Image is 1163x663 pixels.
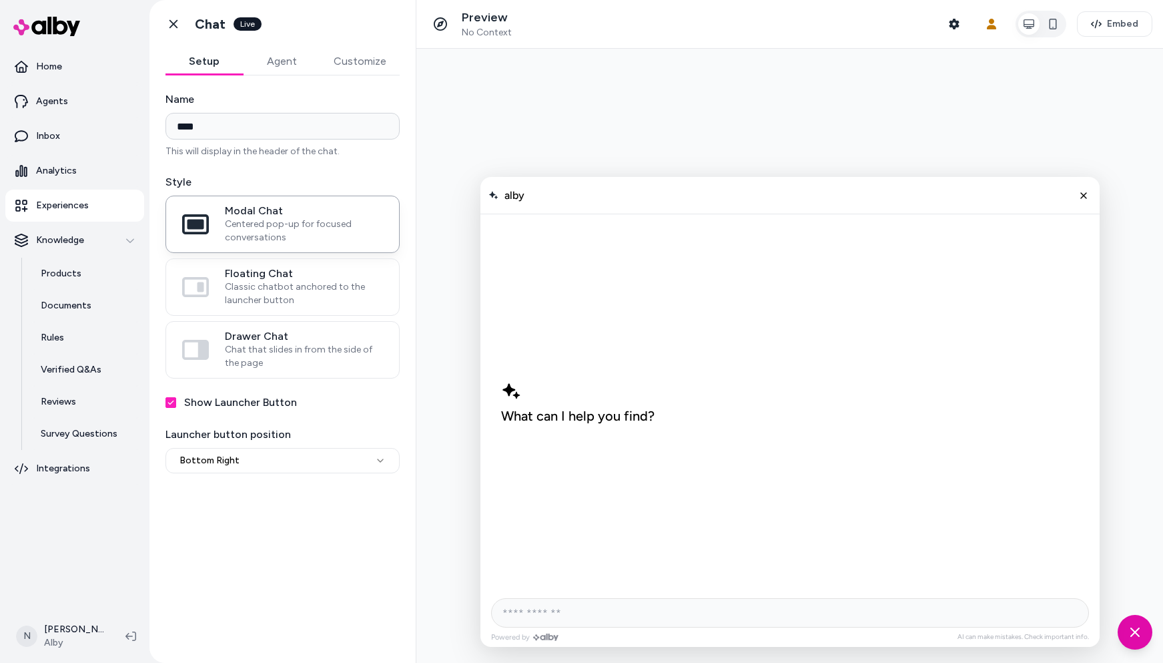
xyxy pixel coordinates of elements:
[5,85,144,118] a: Agents
[36,95,68,108] p: Agents
[1107,17,1138,31] span: Embed
[36,199,89,212] p: Experiences
[243,48,320,75] button: Agent
[184,395,297,411] label: Show Launcher Button
[36,130,60,143] p: Inbox
[41,299,91,312] p: Documents
[27,322,144,354] a: Rules
[5,51,144,83] a: Home
[13,17,80,36] img: alby Logo
[165,427,400,443] label: Launcher button position
[44,636,104,650] span: Alby
[225,204,383,218] span: Modal Chat
[8,615,115,658] button: N[PERSON_NAME]Alby
[36,462,90,475] p: Integrations
[27,258,144,290] a: Products
[225,267,383,280] span: Floating Chat
[462,27,512,39] span: No Context
[41,427,117,441] p: Survey Questions
[225,330,383,343] span: Drawer Chat
[36,60,62,73] p: Home
[165,91,400,107] label: Name
[225,343,383,370] span: Chat that slides in from the side of the page
[5,155,144,187] a: Analytics
[165,174,400,190] label: Style
[195,16,226,33] h1: Chat
[27,386,144,418] a: Reviews
[462,10,512,25] p: Preview
[5,120,144,152] a: Inbox
[36,234,84,247] p: Knowledge
[5,453,144,485] a: Integrations
[165,48,243,75] button: Setup
[27,418,144,450] a: Survey Questions
[41,395,76,409] p: Reviews
[320,48,400,75] button: Customize
[225,218,383,244] span: Centered pop-up for focused conversations
[165,145,400,158] p: This will display in the header of the chat.
[5,190,144,222] a: Experiences
[5,224,144,256] button: Knowledge
[1077,11,1152,37] button: Embed
[41,363,101,377] p: Verified Q&As
[16,626,37,647] span: N
[234,17,262,31] div: Live
[36,164,77,178] p: Analytics
[27,290,144,322] a: Documents
[44,623,104,636] p: [PERSON_NAME]
[27,354,144,386] a: Verified Q&As
[41,331,64,345] p: Rules
[225,280,383,307] span: Classic chatbot anchored to the launcher button
[41,267,81,280] p: Products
